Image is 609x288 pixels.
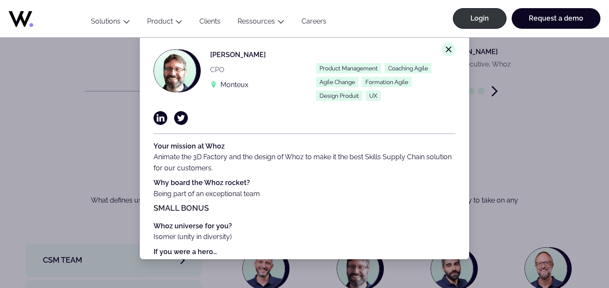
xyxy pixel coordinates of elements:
p: Monteux [220,79,248,90]
span: UX [366,91,381,101]
strong: Your mission at Whoz [154,142,225,150]
a: Clients [191,17,229,29]
span: Isomer (unity in diversity) [154,233,232,241]
span: Being part of an exceptional team [154,179,260,197]
iframe: Chatbot [552,231,597,276]
button: Ressources [229,17,293,29]
img: François GROS [154,50,196,92]
span: Agile Change [316,77,359,87]
strong: If you were a hero… [154,248,217,256]
span: Coaching Agile [385,63,431,73]
a: Ressources [238,17,275,25]
p: CPO [210,64,266,75]
span: Formation Agile [362,77,412,87]
a: Request a demo [512,8,600,29]
button: Product [139,17,191,29]
a: Login [453,8,506,29]
: Yoda. “Do. Or do not. There is no try.” [154,258,267,267]
p: [PERSON_NAME] [210,49,266,60]
button: Solutions [82,17,139,29]
a: Product [147,17,173,25]
strong: Whoz universe for you? [154,222,232,230]
span: Animate the 3D Factory and the design of Whoz to make it the best Skills Supply Chain solution fo... [154,142,452,172]
h5: Small bonus [154,204,455,212]
span: Design Produit [316,91,362,101]
span: Product Management [316,63,381,73]
a: Careers [293,17,335,29]
strong: Why board the Whoz rocket? [154,179,250,187]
